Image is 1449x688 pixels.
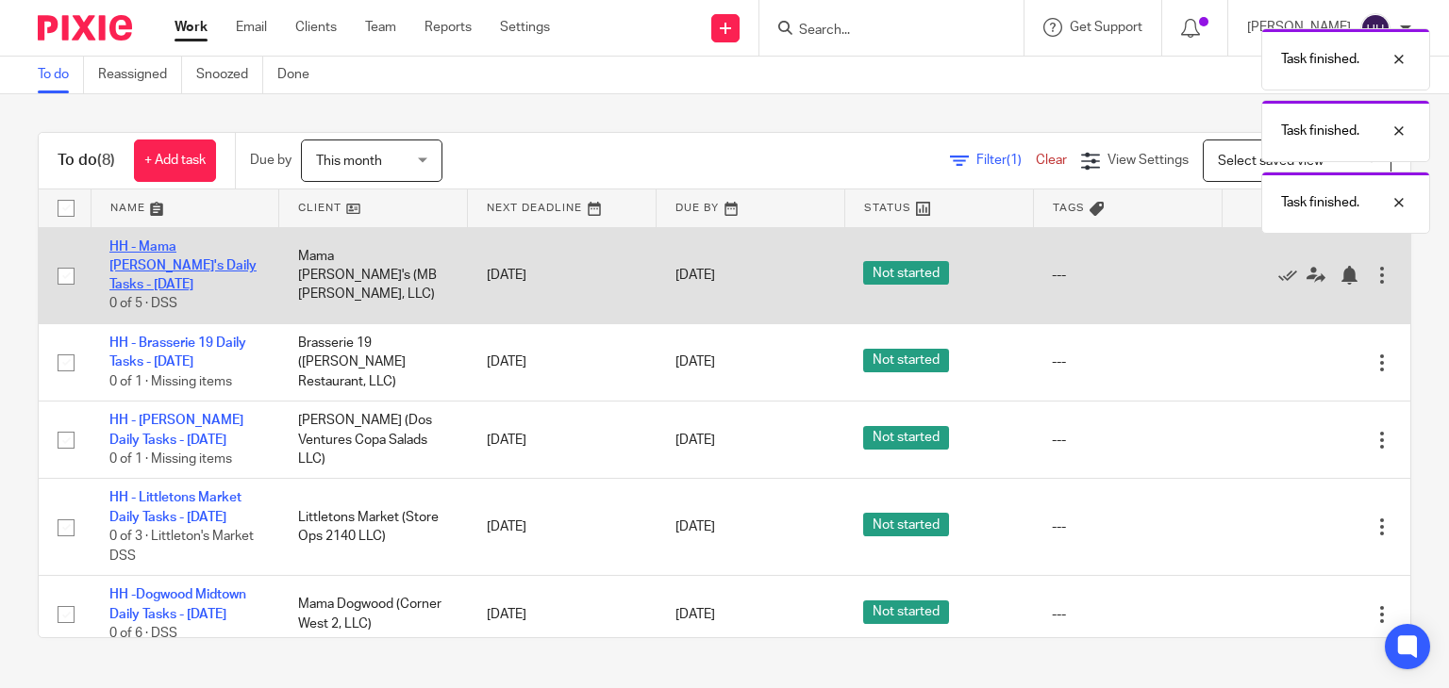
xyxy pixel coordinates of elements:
[863,261,949,285] span: Not started
[675,608,715,621] span: [DATE]
[279,401,468,479] td: [PERSON_NAME] (Dos Ventures Copa Salads LLC)
[1360,13,1391,43] img: svg%3E
[58,151,115,171] h1: To do
[1278,266,1307,285] a: Mark as done
[109,375,232,388] span: 0 of 1 · Missing items
[675,269,715,282] span: [DATE]
[109,588,246,620] a: HH -Dogwood Midtown Daily Tasks - [DATE]
[1281,193,1359,212] p: Task finished.
[1052,352,1203,371] div: ---
[109,491,241,523] a: HH - Littletons Market Daily Tasks - [DATE]
[1052,266,1203,285] div: ---
[675,434,715,447] span: [DATE]
[500,18,550,37] a: Settings
[863,349,949,372] span: Not started
[109,336,246,369] a: HH - Brasserie 19 Daily Tasks - [DATE]
[468,227,657,324] td: [DATE]
[109,240,257,292] a: HH - Mama [PERSON_NAME]'s Daily Tasks - [DATE]
[98,57,182,93] a: Reassigned
[1052,517,1203,536] div: ---
[236,18,267,37] a: Email
[279,227,468,324] td: Mama [PERSON_NAME]'s (MB [PERSON_NAME], LLC)
[109,452,232,466] span: 0 of 1 · Missing items
[134,139,216,182] a: + Add task
[109,627,177,640] span: 0 of 6 · DSS
[175,18,208,37] a: Work
[468,324,657,401] td: [DATE]
[295,18,337,37] a: Clients
[250,151,291,170] p: Due by
[863,426,949,450] span: Not started
[279,324,468,401] td: Brasserie 19 ([PERSON_NAME] Restaurant, LLC)
[468,401,657,479] td: [DATE]
[863,513,949,536] span: Not started
[675,356,715,369] span: [DATE]
[97,153,115,168] span: (8)
[365,18,396,37] a: Team
[196,57,263,93] a: Snoozed
[468,479,657,576] td: [DATE]
[279,479,468,576] td: Littletons Market (Store Ops 2140 LLC)
[279,576,468,653] td: Mama Dogwood (Corner West 2, LLC)
[675,520,715,533] span: [DATE]
[863,600,949,624] span: Not started
[109,298,177,311] span: 0 of 5 · DSS
[425,18,472,37] a: Reports
[316,155,382,168] span: This month
[277,57,324,93] a: Done
[1281,50,1359,69] p: Task finished.
[468,576,657,653] td: [DATE]
[109,414,243,446] a: HH - [PERSON_NAME] Daily Tasks - [DATE]
[109,530,254,563] span: 0 of 3 · Littleton's Market DSS
[1052,605,1203,624] div: ---
[38,57,84,93] a: To do
[1052,431,1203,450] div: ---
[38,15,132,41] img: Pixie
[1281,122,1359,140] p: Task finished.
